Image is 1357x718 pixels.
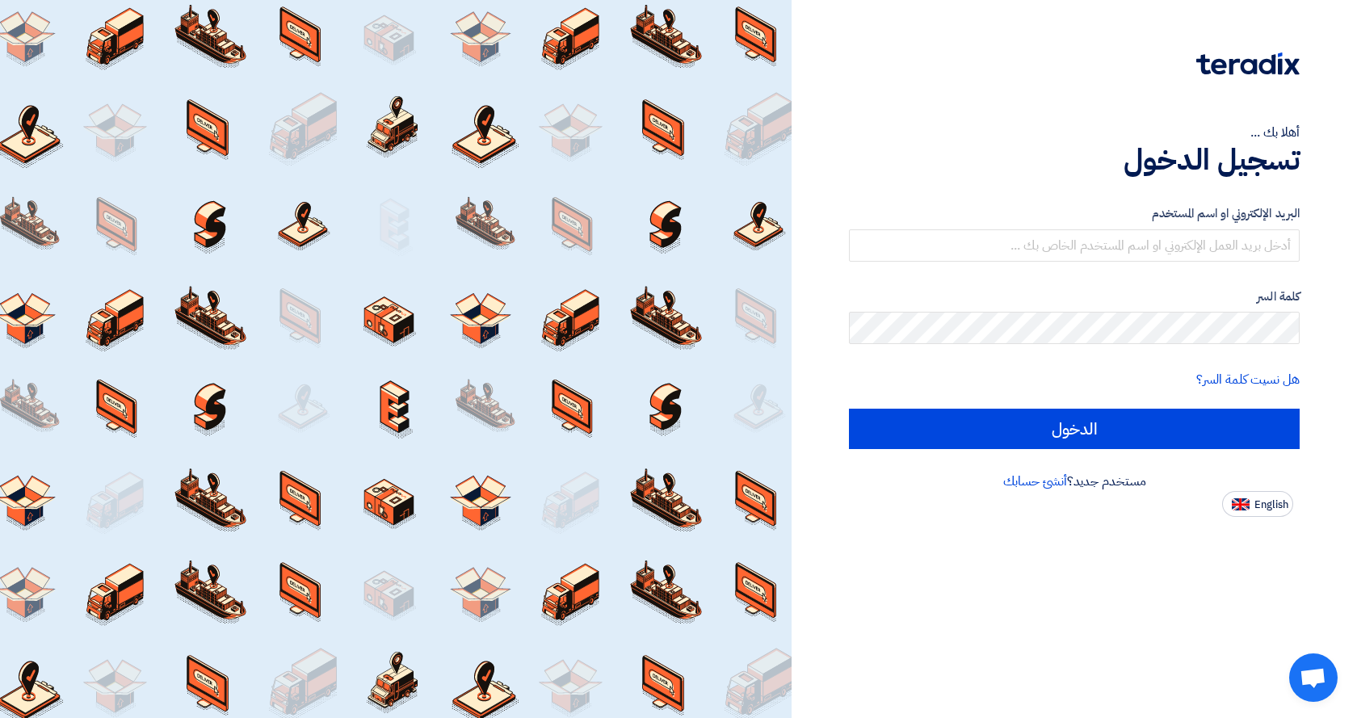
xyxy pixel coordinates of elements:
[849,229,1300,262] input: أدخل بريد العمل الإلكتروني او اسم المستخدم الخاص بك ...
[849,409,1300,449] input: الدخول
[1003,472,1067,491] a: أنشئ حسابك
[1196,52,1300,75] img: Teradix logo
[1254,499,1288,510] span: English
[849,123,1300,142] div: أهلا بك ...
[849,142,1300,178] h1: تسجيل الدخول
[1289,653,1338,702] a: Open chat
[1222,491,1293,517] button: English
[849,204,1300,223] label: البريد الإلكتروني او اسم المستخدم
[849,472,1300,491] div: مستخدم جديد؟
[1232,498,1250,510] img: en-US.png
[849,288,1300,306] label: كلمة السر
[1196,370,1300,389] a: هل نسيت كلمة السر؟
